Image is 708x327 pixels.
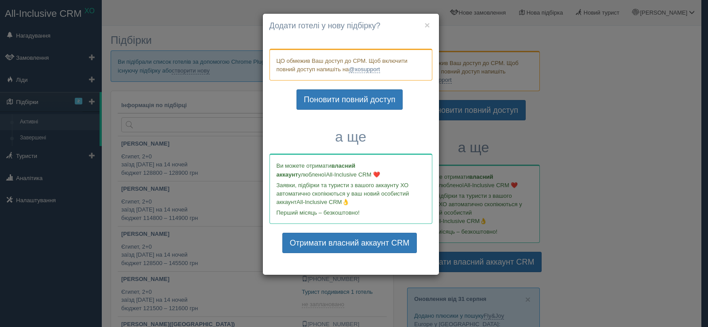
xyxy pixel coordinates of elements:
a: @xosupport [349,66,380,73]
a: Поновити повний доступ [296,89,403,110]
p: Ви можете отримати улюбленої [277,162,425,178]
p: Перший місяць – безкоштовно! [277,208,425,217]
span: All-Inclusive CRM👌 [296,199,349,205]
p: Заявки, підбірки та туристи з вашого аккаунту ХО автоматично скопіюються у ваш новий особистий ак... [277,181,425,206]
a: Отримати власний аккаунт CRM [282,233,417,253]
h4: Додати готелі у нову підбірку? [269,20,432,32]
div: ЦО обмежив Ваш доступ до СРМ. Щоб включити повний доступ напишіть на [269,49,432,81]
b: власний аккаунт [277,162,356,177]
span: All-Inclusive CRM ❤️ [326,171,380,178]
h3: а ще [269,129,432,145]
button: × [424,20,430,30]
